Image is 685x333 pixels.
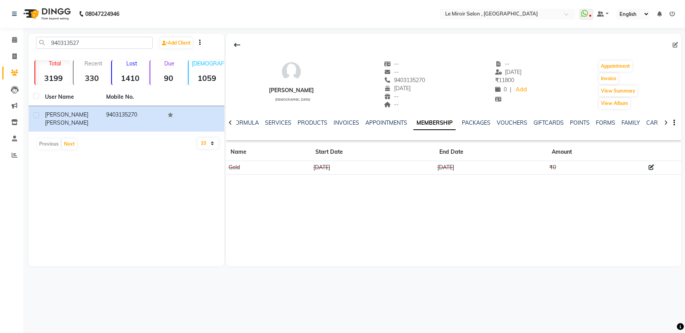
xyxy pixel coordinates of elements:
a: PRODUCTS [298,119,327,126]
span: -- [495,60,510,67]
p: [DEMOGRAPHIC_DATA] [192,60,225,67]
a: GIFTCARDS [534,119,564,126]
a: POINTS [570,119,590,126]
a: FORMS [596,119,615,126]
td: [DATE] [435,161,547,175]
strong: 330 [74,73,110,83]
a: CARDS [646,119,665,126]
span: -- [384,60,399,67]
button: Invoice [599,73,618,84]
div: [PERSON_NAME] [269,86,314,94]
button: View Album [599,98,630,109]
span: -- [384,69,399,76]
a: PACKAGES [462,119,491,126]
a: FAMILY [621,119,640,126]
span: [DATE] [495,69,522,76]
span: ₹ [495,77,499,84]
th: User Name [40,88,102,106]
th: Mobile No. [102,88,163,106]
span: [DEMOGRAPHIC_DATA] [275,98,310,101]
div: Back to Client [229,38,245,52]
th: End Date [435,143,547,161]
button: Next [62,139,77,149]
img: avatar [280,60,303,83]
input: Search by Name/Mobile/Email/Code [36,37,153,49]
a: APPOINTMENTS [365,119,407,126]
strong: 3199 [35,73,71,83]
td: ₹0 [547,161,646,175]
a: Add Client [160,38,193,48]
span: 11800 [495,77,514,84]
img: logo [20,3,73,25]
span: -- [384,101,399,108]
a: FORMULA [232,119,259,126]
a: VOUCHERS [497,119,527,126]
p: Lost [115,60,148,67]
span: [DATE] [384,85,411,92]
strong: 1059 [189,73,225,83]
span: 9403135270 [384,77,425,84]
td: [DATE] [311,161,435,175]
a: INVOICES [334,119,359,126]
p: Recent [77,60,110,67]
span: 0 [495,86,507,93]
strong: 1410 [112,73,148,83]
span: [PERSON_NAME] [45,111,88,118]
a: MEMBERSHIP [413,116,456,130]
a: SERVICES [265,119,291,126]
th: Amount [547,143,646,161]
td: Gold [226,161,311,175]
span: | [510,86,511,94]
span: -- [384,93,399,100]
p: Total [38,60,71,67]
span: [PERSON_NAME] [45,119,88,126]
a: Add [515,84,528,95]
th: Name [226,143,311,161]
button: Appointment [599,61,632,72]
th: Start Date [311,143,435,161]
b: 08047224946 [85,3,119,25]
strong: 90 [150,73,186,83]
td: 9403135270 [102,106,163,132]
p: Due [152,60,186,67]
button: View Summary [599,86,637,96]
